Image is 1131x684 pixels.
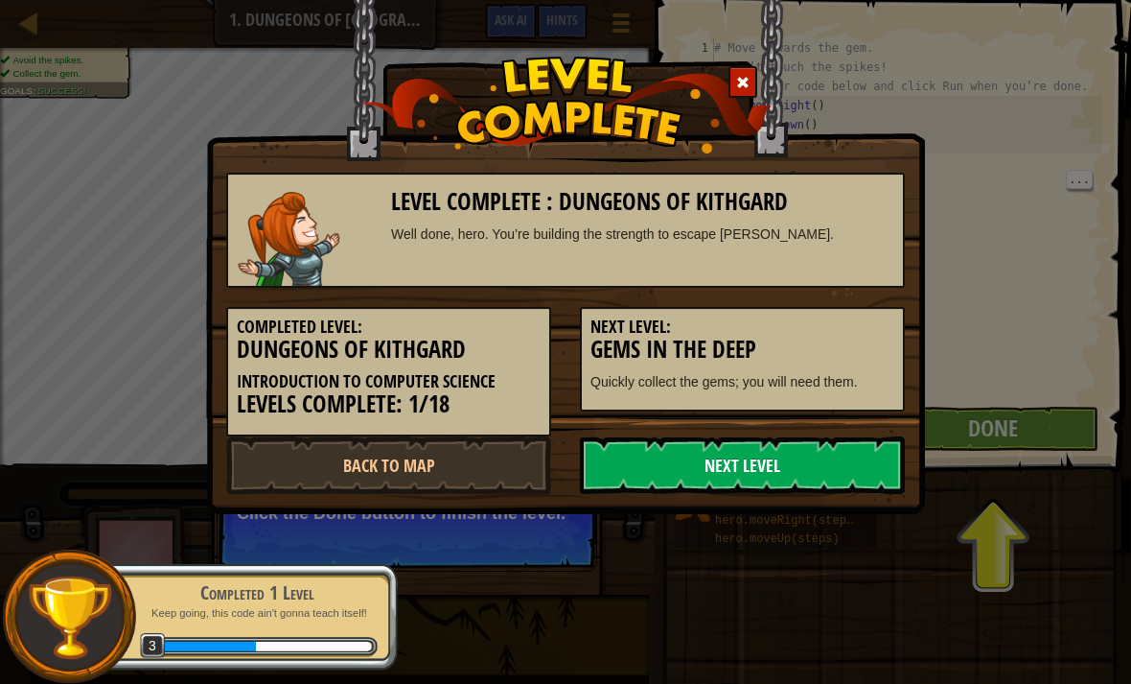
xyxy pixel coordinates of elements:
img: level_complete.png [360,57,772,153]
h5: Next Level: [590,318,894,337]
p: Keep going, this code ain't gonna teach itself! [136,606,378,621]
h5: Completed Level: [237,318,541,337]
a: Next Level [580,436,905,494]
h3: Levels Complete: 1/18 [237,391,541,417]
h5: Introduction to Computer Science [237,372,541,391]
img: trophy.png [26,574,113,661]
img: captain.png [238,192,340,286]
a: Back to Map [226,436,551,494]
p: Quickly collect the gems; you will need them. [590,372,894,391]
div: Completed 1 Level [136,579,378,606]
span: 3 [140,633,166,659]
h3: Gems in the Deep [590,337,894,363]
h3: Dungeons of Kithgard [237,337,541,363]
h3: Level Complete : Dungeons of Kithgard [391,189,894,215]
div: Well done, hero. You’re building the strength to escape [PERSON_NAME]. [391,224,894,244]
